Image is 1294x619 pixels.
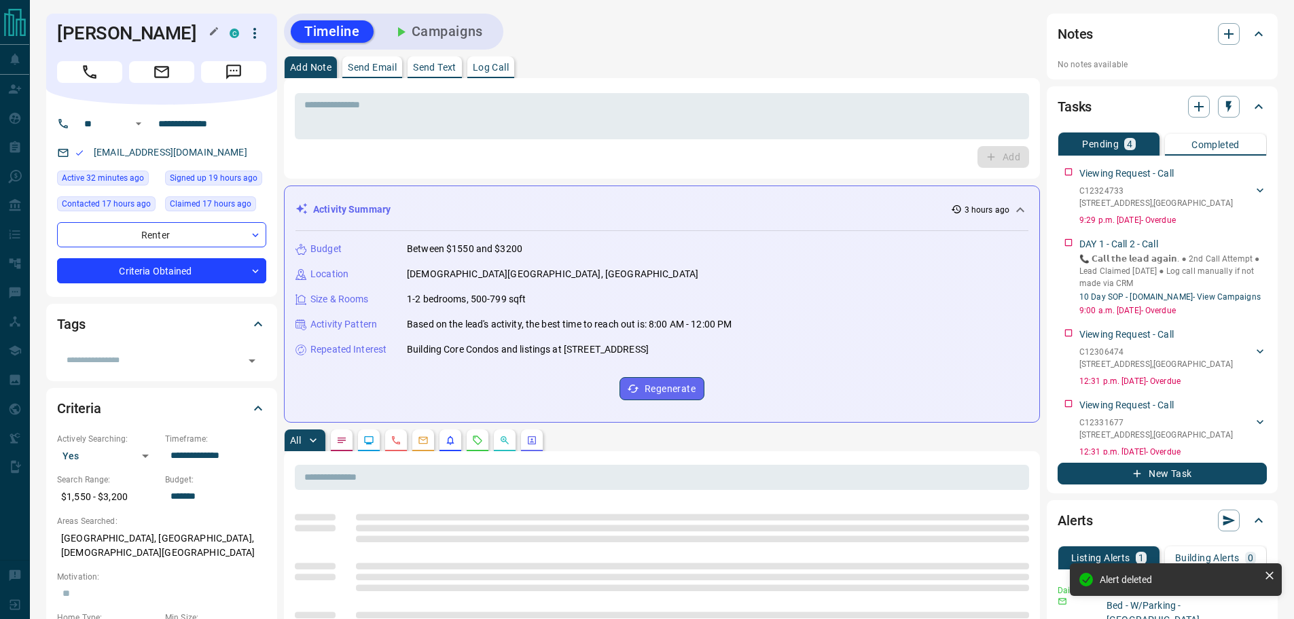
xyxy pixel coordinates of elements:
p: [STREET_ADDRESS] , [GEOGRAPHIC_DATA] [1079,358,1233,370]
p: $1,550 - $3,200 [57,486,158,508]
h2: Notes [1058,23,1093,45]
p: Between $1550 and $3200 [407,242,522,256]
p: [GEOGRAPHIC_DATA], [GEOGRAPHIC_DATA], [DEMOGRAPHIC_DATA][GEOGRAPHIC_DATA] [57,527,266,564]
p: Log Call [473,63,509,72]
p: 4 [1127,139,1132,149]
p: Based on the lead's activity, the best time to reach out is: 8:00 AM - 12:00 PM [407,317,732,332]
div: Alerts [1058,504,1267,537]
button: New Task [1058,463,1267,484]
a: 10 Day SOP - [DOMAIN_NAME]- View Campaigns [1079,292,1261,302]
p: Actively Searching: [57,433,158,445]
p: Building Alerts [1175,553,1240,563]
div: Notes [1058,18,1267,50]
button: Regenerate [619,377,704,400]
svg: Requests [472,435,483,446]
button: Open [130,116,147,132]
span: Email [129,61,194,83]
span: Active 32 minutes ago [62,171,144,185]
p: C12306474 [1079,346,1233,358]
div: condos.ca [230,29,239,38]
p: 12:31 p.m. [DATE] - Overdue [1079,446,1267,458]
p: Activity Summary [313,202,391,217]
div: Tue Aug 12 2025 [165,196,266,215]
p: Motivation: [57,571,266,583]
p: Size & Rooms [310,292,369,306]
h2: Alerts [1058,510,1093,531]
h2: Criteria [57,397,101,419]
p: Building Core Condos and listings at [STREET_ADDRESS] [407,342,649,357]
p: Location [310,267,348,281]
p: Pending [1082,139,1119,149]
h2: Tasks [1058,96,1092,118]
p: All [290,436,301,445]
span: Signed up 19 hours ago [170,171,257,185]
p: DAY 1 - Call 2 - Call [1079,237,1158,251]
p: Completed [1191,140,1240,149]
p: Listing Alerts [1071,553,1130,563]
p: 1 [1138,553,1144,563]
p: Search Range: [57,474,158,486]
span: Contacted 17 hours ago [62,197,151,211]
p: [STREET_ADDRESS] , [GEOGRAPHIC_DATA] [1079,429,1233,441]
div: C12324733[STREET_ADDRESS],[GEOGRAPHIC_DATA] [1079,182,1267,212]
div: Wed Aug 13 2025 [57,171,158,190]
p: Viewing Request - Call [1079,166,1174,181]
p: Add Note [290,63,331,72]
svg: Lead Browsing Activity [363,435,374,446]
p: Activity Pattern [310,317,377,332]
div: Activity Summary3 hours ago [295,197,1028,222]
p: C12324733 [1079,185,1233,197]
a: [EMAIL_ADDRESS][DOMAIN_NAME] [94,147,247,158]
p: Budget: [165,474,266,486]
svg: Notes [336,435,347,446]
p: Daily [1058,584,1085,597]
p: Viewing Request - Call [1079,328,1174,342]
div: Tags [57,308,266,340]
span: Message [201,61,266,83]
svg: Email Valid [75,148,84,158]
p: 0 [1248,553,1253,563]
p: 9:00 a.m. [DATE] - Overdue [1079,304,1267,317]
p: Timeframe: [165,433,266,445]
p: Send Text [413,63,456,72]
span: Claimed 17 hours ago [170,197,251,211]
div: Criteria [57,392,266,425]
div: Criteria Obtained [57,258,266,283]
svg: Listing Alerts [445,435,456,446]
p: Viewing Request - Call [1079,398,1174,412]
p: Budget [310,242,342,256]
p: 3 hours ago [965,204,1009,216]
h1: [PERSON_NAME] [57,22,209,44]
p: No notes available [1058,58,1267,71]
div: Renter [57,222,266,247]
p: 📞 𝗖𝗮𝗹𝗹 𝘁𝗵𝗲 𝗹𝗲𝗮𝗱 𝗮𝗴𝗮𝗶𝗻. ● 2nd Call Attempt ● Lead Claimed [DATE] ‎● Log call manually if not made ... [1079,253,1267,289]
p: Areas Searched: [57,515,266,527]
button: Open [242,351,262,370]
p: 12:31 p.m. [DATE] - Overdue [1079,375,1267,387]
p: Repeated Interest [310,342,387,357]
button: Campaigns [379,20,497,43]
p: [DEMOGRAPHIC_DATA][GEOGRAPHIC_DATA], [GEOGRAPHIC_DATA] [407,267,698,281]
p: Send Email [348,63,397,72]
svg: Opportunities [499,435,510,446]
button: Timeline [291,20,374,43]
svg: Calls [391,435,401,446]
div: Tue Aug 12 2025 [57,196,158,215]
svg: Emails [418,435,429,446]
div: Tasks [1058,90,1267,123]
div: Tue Aug 12 2025 [165,171,266,190]
h2: Tags [57,313,85,335]
p: 1-2 bedrooms, 500-799 sqft [407,292,526,306]
p: [STREET_ADDRESS] , [GEOGRAPHIC_DATA] [1079,197,1233,209]
svg: Email [1058,597,1067,606]
p: C12331677 [1079,417,1233,429]
span: Call [57,61,122,83]
svg: Agent Actions [526,435,537,446]
div: C12331677[STREET_ADDRESS],[GEOGRAPHIC_DATA] [1079,414,1267,444]
div: C12306474[STREET_ADDRESS],[GEOGRAPHIC_DATA] [1079,343,1267,373]
p: 9:29 p.m. [DATE] - Overdue [1079,214,1267,226]
div: Alert deleted [1100,574,1259,585]
div: Yes [57,445,158,467]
